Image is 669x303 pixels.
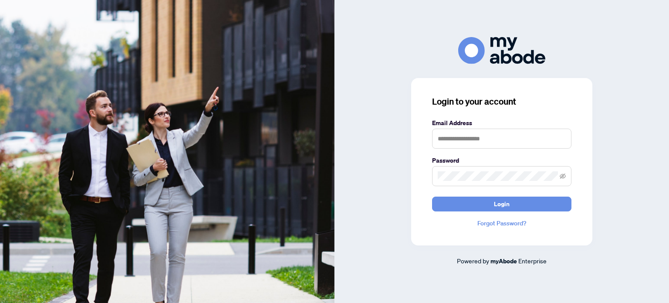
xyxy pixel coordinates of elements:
[560,173,566,179] span: eye-invisible
[432,118,571,128] label: Email Address
[432,156,571,165] label: Password
[457,257,489,265] span: Powered by
[432,95,571,108] h3: Login to your account
[458,37,545,64] img: ma-logo
[490,256,517,266] a: myAbode
[432,218,571,228] a: Forgot Password?
[494,197,510,211] span: Login
[518,257,547,265] span: Enterprise
[432,197,571,211] button: Login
